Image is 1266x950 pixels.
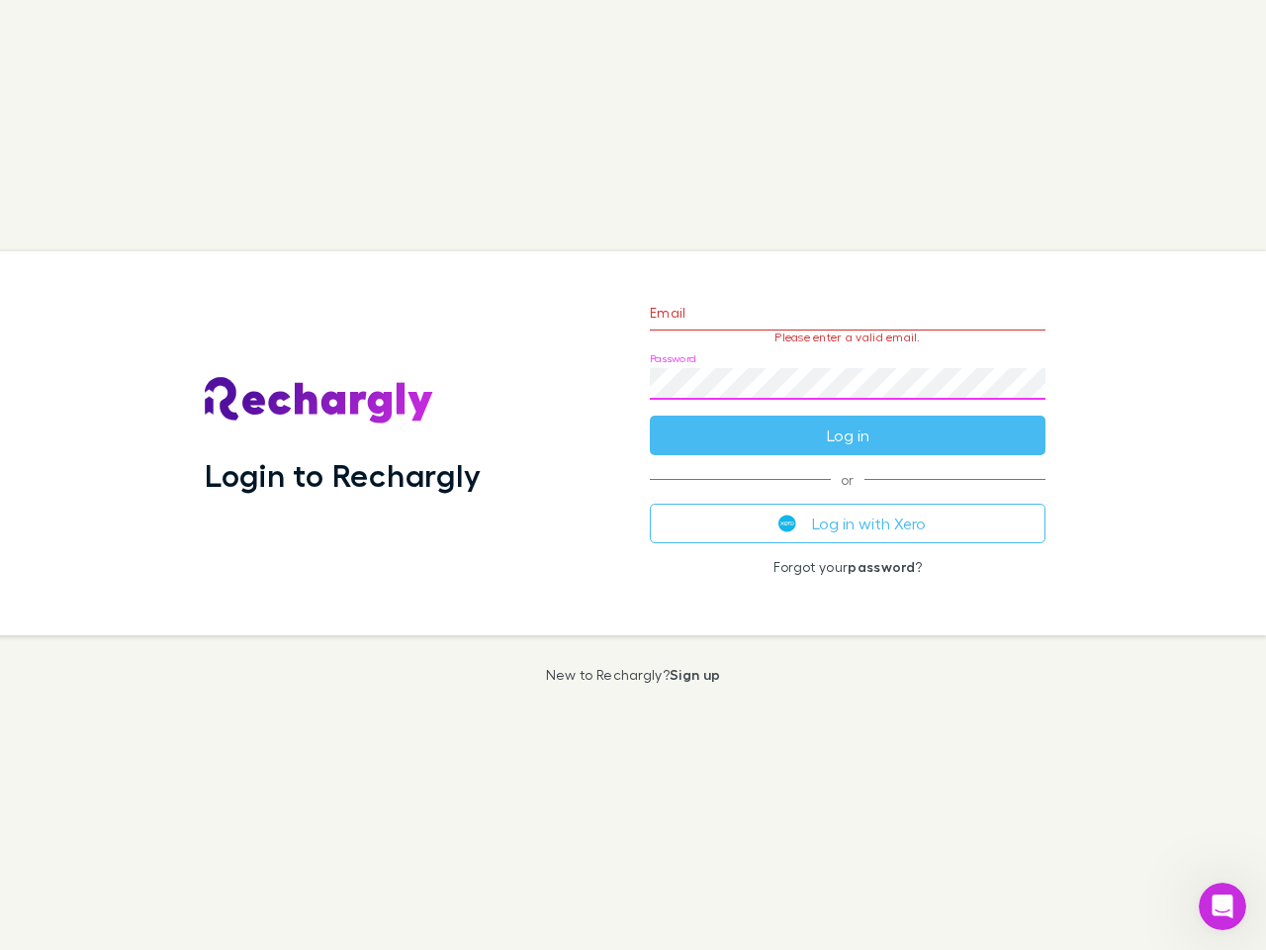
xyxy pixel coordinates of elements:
[778,515,796,532] img: Xero's logo
[546,667,721,683] p: New to Rechargly?
[650,331,1045,344] p: Please enter a valid email.
[650,479,1045,480] span: or
[848,558,915,575] a: password
[650,416,1045,455] button: Log in
[205,456,481,494] h1: Login to Rechargly
[205,377,434,425] img: Rechargly's Logo
[1199,883,1246,930] iframe: Intercom live chat
[650,559,1045,575] p: Forgot your ?
[650,504,1045,543] button: Log in with Xero
[650,351,696,366] label: Password
[670,666,720,683] a: Sign up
